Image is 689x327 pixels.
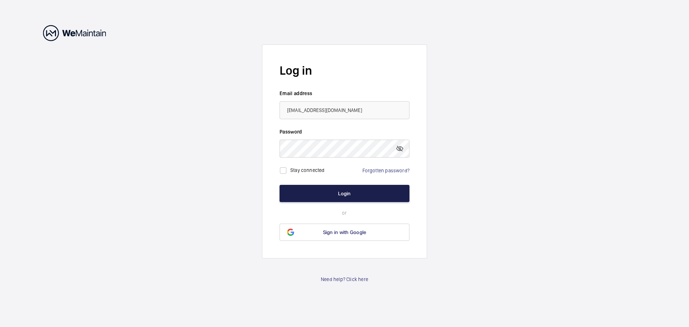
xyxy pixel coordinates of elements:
label: Password [280,128,409,135]
a: Forgotten password? [362,168,409,173]
p: or [280,209,409,216]
input: Your email address [280,101,409,119]
a: Need help? Click here [321,276,368,283]
span: Sign in with Google [323,229,366,235]
label: Stay connected [290,167,325,173]
button: Login [280,185,409,202]
h2: Log in [280,62,409,79]
label: Email address [280,90,409,97]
